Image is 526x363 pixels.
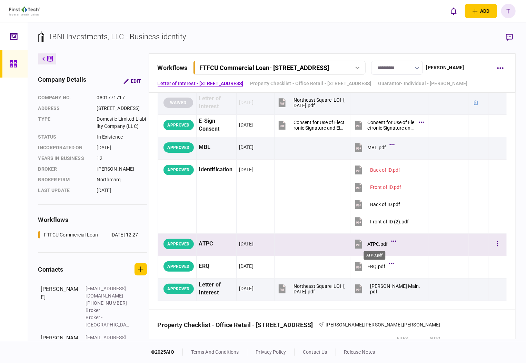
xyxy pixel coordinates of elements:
[97,165,147,173] div: [PERSON_NAME]
[303,349,327,355] a: contact us
[250,80,371,87] a: Property Checklist - Office Retail - [STREET_ADDRESS]
[97,133,147,141] div: In Existence
[199,162,234,178] div: Identification
[354,179,401,195] button: Front of ID.pdf
[277,95,345,110] button: Northeast Square_LOI_07.31.25.pdf
[158,321,319,329] div: Property Checklist - Office Retail - [STREET_ADDRESS]
[403,322,440,327] span: [PERSON_NAME]
[239,121,254,128] div: [DATE]
[191,349,239,355] a: terms and conditions
[199,140,234,155] div: MBL
[50,31,186,42] div: IBNI Investments, LLC - Business identity
[163,261,194,272] div: APPROVED
[163,142,194,153] div: APPROVED
[163,284,194,294] div: APPROVED
[367,120,415,131] div: Consent for Use of Electronic Signature and Electronic Disclosures Agreement Editable.pdf
[277,281,345,296] button: Northeast Square_LOI_07.31.25.pdf
[426,331,469,355] th: auto classification
[501,4,516,18] button: T
[38,105,90,112] div: address
[370,283,422,294] div: IBNI West Main.pdf
[97,94,147,101] div: 0801771717
[354,259,392,274] button: ERQ.pdf
[367,145,386,150] div: MBL.pdf
[354,236,395,252] button: ATPC.pdf
[97,176,147,183] div: Northmarq
[354,196,400,212] button: Back of ID.pdf
[364,251,385,260] div: ATPC.pdf
[402,322,403,327] span: ,
[294,120,345,131] div: Consent for Use of Electronic Signature and Electronic Disclosures Agreement Editable.pdf
[38,215,147,224] div: workflows
[446,4,461,18] button: open notifications list
[97,115,147,130] div: Domestic Limited Liability Company (LLC)
[163,239,194,249] div: APPROVED
[367,241,388,247] div: ATPC.pdf
[394,331,426,355] th: Files uploaded
[86,285,131,300] div: [EMAIL_ADDRESS][DOMAIN_NAME]
[158,80,244,87] a: Letter of Interest - [STREET_ADDRESS]
[354,214,409,229] button: Front of ID (2).pdf
[256,349,286,355] a: privacy policy
[38,144,90,151] div: incorporated on
[378,80,467,87] a: Guarantor- Individual - [PERSON_NAME]
[370,184,401,190] div: Front of ID.pdf
[239,240,254,247] div: [DATE]
[163,120,194,130] div: APPROVED
[97,105,147,112] div: [STREET_ADDRESS]
[318,331,394,355] th: files sent
[38,155,90,162] div: years in business
[110,231,138,239] div: [DATE] 12:27
[44,231,98,239] div: FTFCU Commercial Loan
[199,281,234,297] div: Letter of Interest
[367,264,385,269] div: ERQ.pdf
[326,322,363,327] span: [PERSON_NAME]
[158,331,196,355] th: status
[199,117,234,133] div: E-Sign Consent
[469,331,489,355] th: notes
[38,165,90,173] div: Broker
[199,95,234,111] div: Letter of Interest
[426,64,464,71] div: [PERSON_NAME]
[193,61,366,75] button: FTFCU Commercial Loan- [STREET_ADDRESS]
[86,314,131,329] div: Broker - [GEOGRAPHIC_DATA]
[344,349,375,355] a: release notes
[38,187,90,194] div: last update
[9,7,40,16] img: client company logo
[97,144,147,151] div: [DATE]
[239,166,254,173] div: [DATE]
[370,219,409,224] div: Front of ID (2).pdf
[199,236,234,252] div: ATPC
[38,133,90,141] div: status
[370,202,400,207] div: Back of ID.pdf
[354,281,422,296] button: IBNI West Main.pdf
[364,322,402,327] span: [PERSON_NAME]
[363,322,364,327] span: ,
[280,331,318,355] th: last update
[354,140,393,155] button: MBL.pdf
[239,99,254,106] div: [DATE]
[199,259,234,274] div: ERQ
[294,97,345,108] div: Northeast Square_LOI_07.31.25.pdf
[86,300,131,307] div: [PHONE_NUMBER]
[354,162,400,178] button: Back of ID.pdf
[38,231,138,239] a: FTFCU Commercial Loan[DATE] 12:27
[151,349,183,356] div: © 2025 AIO
[163,98,193,108] div: WAIVED
[97,187,147,194] div: [DATE]
[239,285,254,292] div: [DATE]
[158,63,188,72] div: workflows
[118,75,147,87] button: Edit
[277,117,345,133] button: Consent for Use of Electronic Signature and Electronic Disclosures Agreement Editable.pdf
[86,334,131,349] div: [EMAIL_ADDRESS][DOMAIN_NAME]
[163,165,194,175] div: APPROVED
[41,285,79,329] div: [PERSON_NAME]
[199,64,329,71] div: FTFCU Commercial Loan - [STREET_ADDRESS]
[239,144,254,151] div: [DATE]
[370,167,400,173] div: Back of ID.pdf
[97,155,147,162] div: 12
[38,176,90,183] div: broker firm
[354,117,422,133] button: Consent for Use of Electronic Signature and Electronic Disclosures Agreement Editable.pdf
[196,331,280,355] th: Information item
